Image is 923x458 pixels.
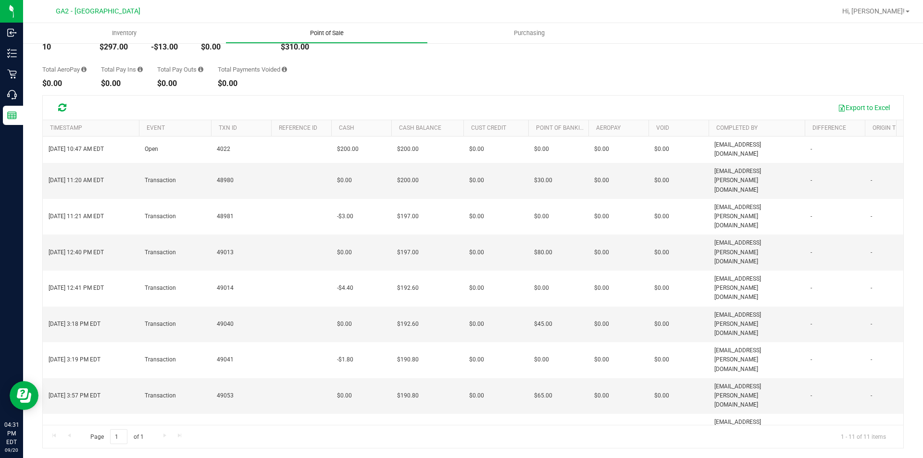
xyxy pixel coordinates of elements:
div: Total Pay Outs [157,66,203,73]
span: $0.00 [654,176,669,185]
i: Sum of all voided payment transaction amounts (excluding tips and transaction fees) within the da... [282,66,287,73]
span: $0.00 [654,391,669,400]
span: 49041 [217,355,234,364]
span: 1 - 11 of 11 items [833,429,894,444]
a: Timestamp [50,124,82,131]
span: [DATE] 11:21 AM EDT [49,212,104,221]
span: $0.00 [469,145,484,154]
a: REFERENCE ID [279,124,317,131]
span: - [811,320,812,329]
span: $0.00 [337,320,352,329]
span: $0.00 [469,248,484,257]
span: - [811,176,812,185]
a: Difference [812,124,846,131]
span: Transaction [145,391,176,400]
span: - [871,284,872,293]
span: - [871,355,872,364]
span: $0.00 [337,176,352,185]
div: $0.00 [157,80,203,87]
a: Cash Balance [399,124,441,131]
span: 49053 [217,391,234,400]
span: - [811,355,812,364]
span: $0.00 [594,355,609,364]
span: [DATE] 10:47 AM EDT [49,145,104,154]
div: Total AeroPay [42,66,87,73]
span: [EMAIL_ADDRESS][PERSON_NAME][DOMAIN_NAME] [714,346,799,374]
inline-svg: Call Center [7,90,17,99]
span: 49014 [217,284,234,293]
span: [EMAIL_ADDRESS][PERSON_NAME][DOMAIN_NAME] [714,310,799,338]
span: -$1.80 [337,355,353,364]
a: TXN ID [219,124,237,131]
inline-svg: Reports [7,111,17,120]
input: 1 [110,429,127,444]
div: $0.00 [218,80,287,87]
span: 48980 [217,176,234,185]
span: $0.00 [594,145,609,154]
span: - [811,212,812,221]
span: $0.00 [654,212,669,221]
div: Total Payments Voided [218,66,287,73]
span: [DATE] 3:19 PM EDT [49,355,100,364]
span: $0.00 [594,212,609,221]
span: $0.00 [654,355,669,364]
span: $80.00 [534,248,552,257]
p: 04:31 PM EDT [4,421,19,446]
span: - [871,212,872,221]
span: Hi, [PERSON_NAME]! [842,7,905,15]
span: $0.00 [594,248,609,257]
span: $0.00 [654,320,669,329]
span: $190.80 [397,391,419,400]
span: - [811,248,812,257]
span: [EMAIL_ADDRESS][DOMAIN_NAME] [714,140,799,159]
div: $297.00 [100,43,137,51]
span: $0.00 [469,391,484,400]
span: - [811,284,812,293]
span: $197.00 [397,212,419,221]
div: -$13.00 [151,43,187,51]
span: - [871,248,872,257]
a: Completed By [716,124,758,131]
div: 10 [42,43,85,51]
span: $0.00 [534,355,549,364]
span: $0.00 [337,391,352,400]
div: $0.00 [201,43,266,51]
a: Inventory [23,23,225,43]
span: $200.00 [337,145,359,154]
a: Void [656,124,669,131]
a: Point of Sale [225,23,428,43]
span: $200.00 [397,176,419,185]
span: -$4.40 [337,284,353,293]
a: Event [147,124,165,131]
span: $30.00 [534,176,552,185]
span: $0.00 [654,284,669,293]
span: [DATE] 11:20 AM EDT [49,176,104,185]
inline-svg: Retail [7,69,17,79]
i: Sum of all successful, non-voided AeroPay payment transaction amounts for all purchases in the da... [81,66,87,73]
span: $0.00 [594,284,609,293]
span: $192.60 [397,284,419,293]
i: Sum of all cash pay-outs removed from the till within the date range. [198,66,203,73]
span: $45.00 [534,320,552,329]
a: Origin Till [873,124,903,131]
span: Transaction [145,248,176,257]
div: $310.00 [281,43,365,51]
span: $0.00 [469,284,484,293]
div: $0.00 [42,80,87,87]
span: Point of Sale [297,29,357,37]
a: Purchasing [428,23,630,43]
span: $0.00 [534,212,549,221]
span: Transaction [145,176,176,185]
span: $65.00 [534,391,552,400]
span: Transaction [145,212,176,221]
span: 49040 [217,320,234,329]
span: [DATE] 12:41 PM EDT [49,284,104,293]
div: Total Pay Ins [101,66,143,73]
span: $0.00 [594,320,609,329]
p: 09/20 [4,446,19,454]
span: $197.00 [397,248,419,257]
iframe: Resource center [10,381,38,410]
span: $0.00 [594,176,609,185]
inline-svg: Inventory [7,49,17,58]
span: $0.00 [534,284,549,293]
